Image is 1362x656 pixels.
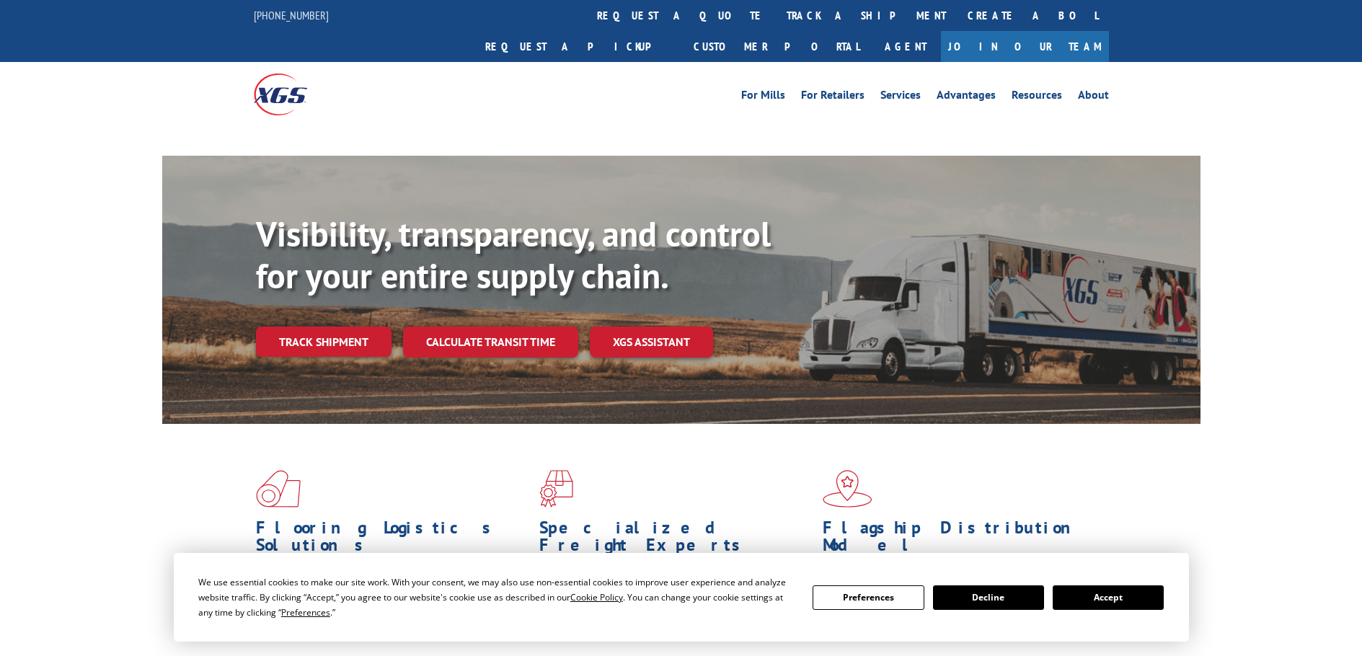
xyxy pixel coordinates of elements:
[1012,89,1062,105] a: Resources
[254,8,329,22] a: [PHONE_NUMBER]
[256,327,392,357] a: Track shipment
[1078,89,1109,105] a: About
[474,31,683,62] a: Request a pickup
[870,31,941,62] a: Agent
[933,585,1044,610] button: Decline
[256,211,771,298] b: Visibility, transparency, and control for your entire supply chain.
[880,89,921,105] a: Services
[256,519,529,561] h1: Flooring Logistics Solutions
[823,470,872,507] img: xgs-icon-flagship-distribution-model-red
[801,89,864,105] a: For Retailers
[570,591,623,603] span: Cookie Policy
[1053,585,1164,610] button: Accept
[813,585,924,610] button: Preferences
[683,31,870,62] a: Customer Portal
[198,575,795,620] div: We use essential cookies to make our site work. With your consent, we may also use non-essential ...
[590,327,713,358] a: XGS ASSISTANT
[281,606,330,619] span: Preferences
[539,470,573,507] img: xgs-icon-focused-on-flooring-red
[403,327,578,358] a: Calculate transit time
[823,519,1095,561] h1: Flagship Distribution Model
[937,89,996,105] a: Advantages
[256,470,301,507] img: xgs-icon-total-supply-chain-intelligence-red
[741,89,785,105] a: For Mills
[539,519,812,561] h1: Specialized Freight Experts
[539,626,719,642] a: Learn More >
[174,553,1189,642] div: Cookie Consent Prompt
[256,626,435,642] a: Learn More >
[941,31,1109,62] a: Join Our Team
